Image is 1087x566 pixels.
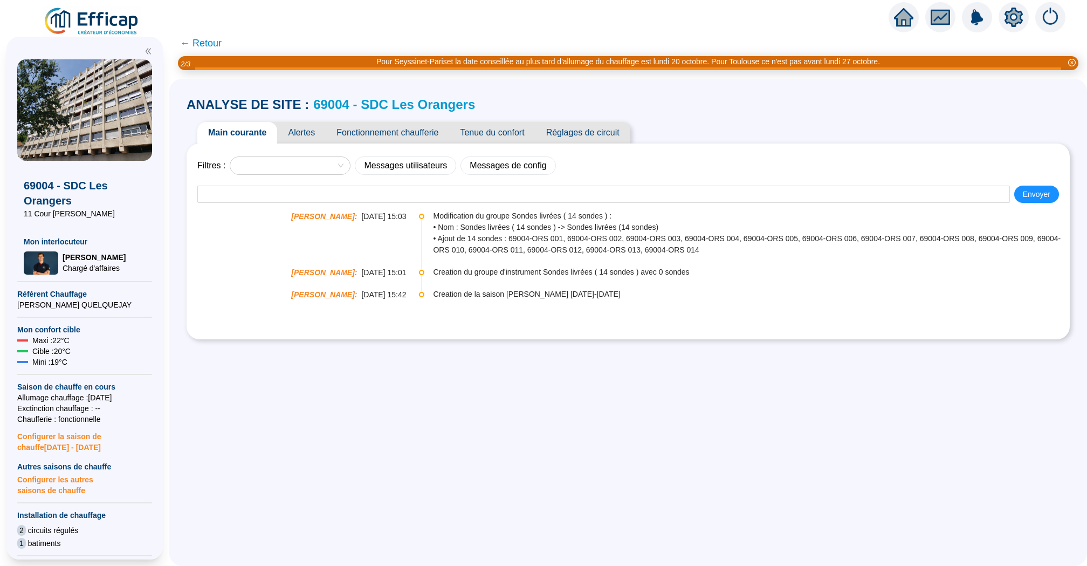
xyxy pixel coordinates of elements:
[535,122,630,144] span: Réglages de circuit
[460,156,555,175] button: Messages de config
[17,299,152,310] span: [PERSON_NAME] QUELQUEJAY
[17,525,26,536] span: 2
[17,425,152,453] span: Configurer la saison de chauffe [DATE] - [DATE]
[361,289,406,301] span: [DATE] 15:42
[28,525,78,536] span: circuits régulés
[17,381,152,392] span: Saison de chauffe en cours
[17,510,152,521] span: Installation de chauffage
[32,335,70,346] span: Maxi : 22 °C
[326,122,449,144] span: Fonctionnement chaufferie
[433,210,1069,222] span: Modification du groupe Sondes livrées ( 14 sondes ) :
[433,233,1069,256] span: • Ajout de 14 sondes : 69004-ORS 001, 69004-ORS 002, 69004-ORS 003, 69004-ORS 004, 69004-ORS 005,...
[433,222,1069,233] span: • Nom : Sondes livrées ( 14 sondes ) -> Sondes livrées (14 sondes)
[197,122,277,144] span: Main courante
[1023,189,1050,200] span: Envoyer
[24,251,58,275] img: Chargé d'affaires
[361,267,406,278] span: [DATE] 15:01
[63,252,126,263] span: [PERSON_NAME]
[894,8,913,27] span: home
[17,472,152,496] span: Configurer les autres saisons de chauffe
[63,263,126,274] span: Chargé d'affaires
[43,6,141,37] img: efficap energie logo
[17,414,152,425] span: Chaufferie : fonctionnelle
[291,267,357,278] span: [PERSON_NAME] :
[962,2,992,32] img: alerts
[180,36,222,51] span: ← Retour
[187,96,309,113] span: ANALYSE DE SITE :
[433,289,1069,300] span: Creation de la saison [PERSON_NAME] [DATE]-[DATE]
[17,289,152,299] span: Référent Chauffage
[17,392,152,403] span: Allumage chauffage : [DATE]
[931,8,950,27] span: fund
[376,56,880,67] div: Pour Seyssinet-Pariset la date conseillée au plus tard d'allumage du chauffage est lundi 20 octob...
[1035,2,1065,32] img: alerts
[181,60,190,68] i: 2 / 3
[313,97,475,112] a: 69004 - SDC Les Orangers
[17,461,152,472] span: Autres saisons de chauffe
[24,208,146,219] span: 11 Cour [PERSON_NAME]
[361,211,406,222] span: [DATE] 15:03
[197,159,225,172] span: Filtres :
[28,538,61,549] span: batiments
[24,236,146,247] span: Mon interlocuteur
[291,211,357,222] span: [PERSON_NAME] :
[32,346,71,357] span: Cible : 20 °C
[355,156,456,175] button: Messages utilisateurs
[145,47,152,55] span: double-left
[24,178,146,208] span: 69004 - SDC Les Orangers
[291,289,357,301] span: [PERSON_NAME] :
[32,357,67,367] span: Mini : 19 °C
[433,267,1069,278] span: Creation du groupe d'instrument Sondes livrées ( 14 sondes ) avec 0 sondes
[277,122,326,144] span: Alertes
[1068,59,1076,66] span: close-circle
[17,403,152,414] span: Exctinction chauffage : --
[17,324,152,335] span: Mon confort cible
[1004,8,1023,27] span: setting
[17,538,26,549] span: 1
[1014,186,1059,203] button: Envoyer
[449,122,535,144] span: Tenue du confort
